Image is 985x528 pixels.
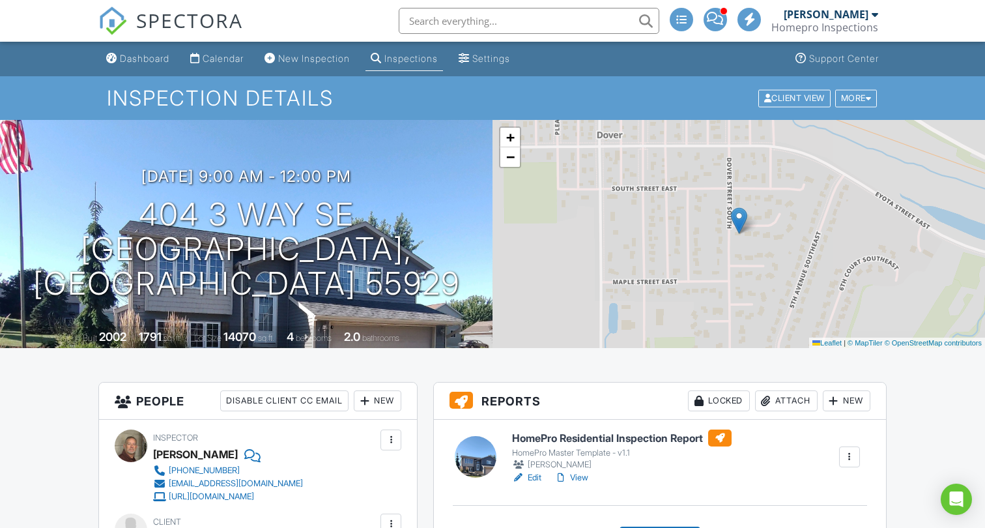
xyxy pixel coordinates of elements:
[823,390,870,411] div: New
[287,330,294,344] div: 4
[107,87,878,110] h1: Inspection Details
[757,93,834,102] a: Client View
[153,433,198,443] span: Inspector
[169,478,303,489] div: [EMAIL_ADDRESS][DOMAIN_NAME]
[169,491,254,502] div: [URL][DOMAIN_NAME]
[506,129,515,145] span: +
[98,18,243,45] a: SPECTORA
[812,339,842,347] a: Leaflet
[203,53,244,64] div: Calendar
[83,333,97,343] span: Built
[153,445,238,464] div: [PERSON_NAME]
[755,390,818,411] div: Attach
[809,53,879,64] div: Support Center
[500,147,520,167] a: Zoom out
[354,390,401,411] div: New
[500,128,520,147] a: Zoom in
[153,477,303,490] a: [EMAIL_ADDRESS][DOMAIN_NAME]
[506,149,515,165] span: −
[194,333,221,343] span: Lot Size
[99,383,417,420] h3: People
[472,53,510,64] div: Settings
[784,8,868,21] div: [PERSON_NAME]
[365,47,443,71] a: Inspections
[844,339,846,347] span: |
[99,330,126,344] div: 2002
[512,471,541,484] a: Edit
[835,89,878,107] div: More
[139,330,162,344] div: 1791
[885,339,982,347] a: © OpenStreetMap contributors
[185,47,249,71] a: Calendar
[153,490,303,503] a: [URL][DOMAIN_NAME]
[153,464,303,477] a: [PHONE_NUMBER]
[512,458,732,471] div: [PERSON_NAME]
[771,21,878,34] div: Homepro Inspections
[941,484,972,515] div: Open Intercom Messenger
[141,168,351,185] h3: [DATE] 9:00 am - 12:00 pm
[384,53,438,64] div: Inspections
[259,47,355,71] a: New Inspection
[512,448,732,458] div: HomePro Master Template - v1.1
[512,430,732,471] a: HomePro Residential Inspection Report HomePro Master Template - v1.1 [PERSON_NAME]
[169,465,240,476] div: [PHONE_NUMBER]
[258,333,274,343] span: sq.ft.
[153,517,181,527] span: Client
[512,430,732,447] h6: HomePro Residential Inspection Report
[848,339,883,347] a: © MapTiler
[688,390,750,411] div: Locked
[223,330,256,344] div: 14070
[220,390,349,411] div: Disable Client CC Email
[399,8,659,34] input: Search everything...
[434,383,886,420] h3: Reports
[790,47,884,71] a: Support Center
[101,47,175,71] a: Dashboard
[164,333,182,343] span: sq. ft.
[136,7,243,34] span: SPECTORA
[278,53,350,64] div: New Inspection
[362,333,399,343] span: bathrooms
[344,330,360,344] div: 2.0
[453,47,515,71] a: Settings
[120,53,169,64] div: Dashboard
[758,89,831,107] div: Client View
[296,333,332,343] span: bedrooms
[21,198,472,301] h1: 404 3 Way SE [GEOGRAPHIC_DATA], [GEOGRAPHIC_DATA] 55929
[554,471,588,484] a: View
[98,7,127,35] img: The Best Home Inspection Software - Spectora
[731,207,747,234] img: Marker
